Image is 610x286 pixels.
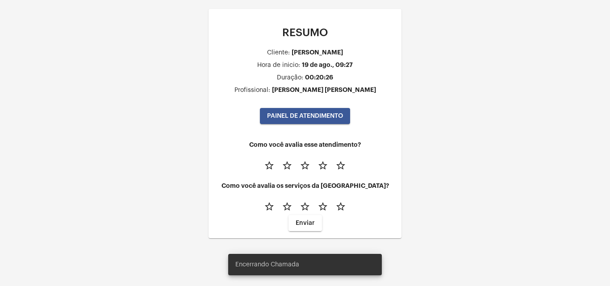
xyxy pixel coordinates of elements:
div: Hora de inicio: [257,62,300,69]
span: PAINEL DE ATENDIMENTO [267,113,343,119]
div: Cliente: [267,50,290,56]
div: 00:20:26 [305,74,333,81]
mat-icon: star_border [282,201,292,212]
mat-icon: star_border [300,201,310,212]
button: PAINEL DE ATENDIMENTO [260,108,350,124]
div: [PERSON_NAME] [PERSON_NAME] [272,87,376,93]
mat-icon: star_border [264,160,275,171]
mat-icon: star_border [335,160,346,171]
mat-icon: star_border [282,160,292,171]
h4: Como você avalia os serviços da [GEOGRAPHIC_DATA]? [216,182,394,189]
div: Duração: [277,75,303,81]
button: Enviar [288,215,322,231]
mat-icon: star_border [318,201,328,212]
mat-icon: star_border [335,201,346,212]
span: Encerrando Chamada [235,260,299,269]
mat-icon: star_border [264,201,275,212]
span: Enviar [296,220,315,226]
mat-icon: star_border [300,160,310,171]
mat-icon: star_border [318,160,328,171]
div: Profissional: [234,87,270,94]
h4: Como você avalia esse atendimento? [216,141,394,148]
div: 19 de ago., 09:27 [302,62,353,68]
p: RESUMO [216,27,394,38]
div: [PERSON_NAME] [292,49,343,56]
